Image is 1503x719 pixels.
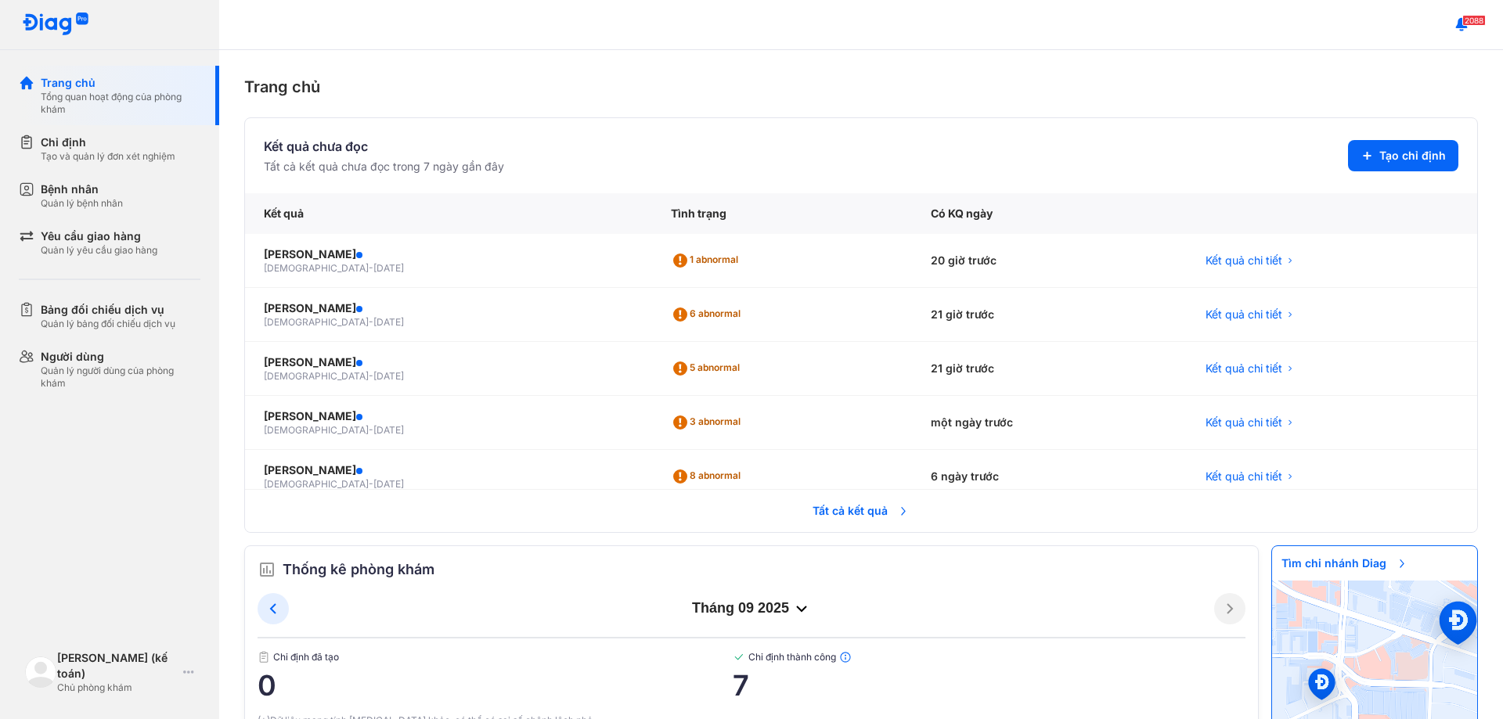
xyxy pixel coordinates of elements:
button: Tạo chỉ định [1348,140,1458,171]
div: Chủ phòng khám [57,681,178,694]
div: Quản lý bệnh nhân [41,197,123,210]
span: - [369,316,373,328]
div: [PERSON_NAME] [264,300,633,316]
span: [DEMOGRAPHIC_DATA] [264,262,369,274]
div: Quản lý người dùng của phòng khám [41,365,200,390]
span: Thống kê phòng khám [283,559,434,581]
span: 0 [258,670,733,701]
div: một ngày trước [912,396,1187,450]
span: - [369,370,373,382]
div: 1 abnormal [671,248,744,273]
div: 6 abnormal [671,302,747,327]
div: 3 abnormal [671,410,747,435]
div: 21 giờ trước [912,288,1187,342]
img: logo [25,656,56,688]
div: 20 giờ trước [912,234,1187,288]
span: [DEMOGRAPHIC_DATA] [264,370,369,382]
span: - [369,478,373,490]
span: [DATE] [373,424,404,436]
div: 8 abnormal [671,464,747,489]
img: order.5a6da16c.svg [258,560,276,579]
div: Quản lý bảng đối chiếu dịch vụ [41,318,175,330]
div: Chỉ định [41,135,175,150]
div: [PERSON_NAME] (kế toán) [57,650,178,681]
div: Yêu cầu giao hàng [41,228,157,244]
span: Kết quả chi tiết [1206,469,1282,484]
div: Bệnh nhân [41,182,123,197]
span: Tìm chi nhánh Diag [1272,546,1418,581]
img: info.7e716105.svg [839,651,852,663]
span: - [369,424,373,436]
span: 2088 [1462,15,1486,26]
div: tháng 09 2025 [289,599,1214,618]
span: Kết quả chi tiết [1206,415,1282,430]
span: 7 [733,670,1245,701]
div: Tất cả kết quả chưa đọc trong 7 ngày gần đây [264,159,504,174]
div: Có KQ ngày [912,193,1187,234]
span: [DATE] [373,478,404,490]
span: Chỉ định thành công [733,651,1245,663]
div: 5 abnormal [671,356,746,381]
div: Bảng đối chiếu dịch vụ [41,302,175,318]
img: document.50c4cfd0.svg [258,651,270,663]
div: Trang chủ [244,75,1478,99]
img: logo [22,13,89,37]
span: [DATE] [373,316,404,328]
div: Tình trạng [652,193,912,234]
span: - [369,262,373,274]
span: Tạo chỉ định [1379,148,1446,164]
span: Kết quả chi tiết [1206,361,1282,376]
span: [DEMOGRAPHIC_DATA] [264,478,369,490]
div: Kết quả chưa đọc [264,137,504,156]
div: 6 ngày trước [912,450,1187,504]
span: [DEMOGRAPHIC_DATA] [264,424,369,436]
div: Quản lý yêu cầu giao hàng [41,244,157,257]
span: [DATE] [373,370,404,382]
div: Tổng quan hoạt động của phòng khám [41,91,200,116]
span: [DATE] [373,262,404,274]
div: Kết quả [245,193,652,234]
span: Kết quả chi tiết [1206,253,1282,268]
div: Trang chủ [41,75,200,91]
div: 21 giờ trước [912,342,1187,396]
div: Tạo và quản lý đơn xét nghiệm [41,150,175,163]
span: [DEMOGRAPHIC_DATA] [264,316,369,328]
img: checked-green.01cc79e0.svg [733,651,745,663]
span: Tất cả kết quả [803,494,919,528]
div: [PERSON_NAME] [264,246,633,262]
span: Chỉ định đã tạo [258,651,733,663]
span: Kết quả chi tiết [1206,307,1282,322]
div: [PERSON_NAME] [264,408,633,424]
div: Người dùng [41,349,200,365]
div: [PERSON_NAME] [264,462,633,478]
div: [PERSON_NAME] [264,354,633,370]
